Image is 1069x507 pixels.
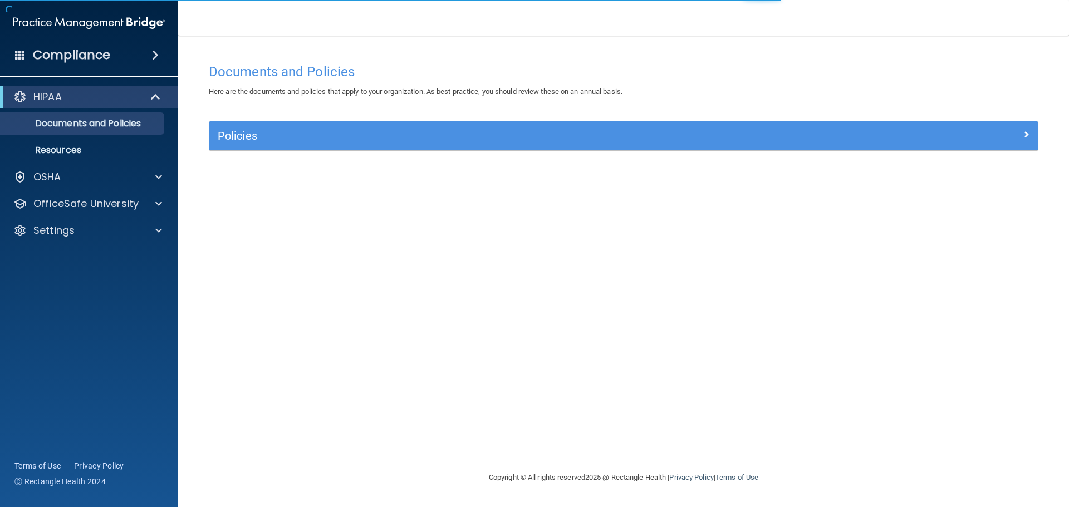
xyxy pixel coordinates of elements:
[33,224,75,237] p: Settings
[420,460,827,495] div: Copyright © All rights reserved 2025 @ Rectangle Health | |
[7,145,159,156] p: Resources
[33,170,61,184] p: OSHA
[33,47,110,63] h4: Compliance
[218,127,1029,145] a: Policies
[13,12,165,34] img: PMB logo
[13,90,161,104] a: HIPAA
[13,170,162,184] a: OSHA
[209,65,1038,79] h4: Documents and Policies
[33,90,62,104] p: HIPAA
[14,460,61,471] a: Terms of Use
[13,197,162,210] a: OfficeSafe University
[669,473,713,481] a: Privacy Policy
[14,476,106,487] span: Ⓒ Rectangle Health 2024
[74,460,124,471] a: Privacy Policy
[218,130,822,142] h5: Policies
[13,224,162,237] a: Settings
[209,87,622,96] span: Here are the documents and policies that apply to your organization. As best practice, you should...
[33,197,139,210] p: OfficeSafe University
[715,473,758,481] a: Terms of Use
[7,118,159,129] p: Documents and Policies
